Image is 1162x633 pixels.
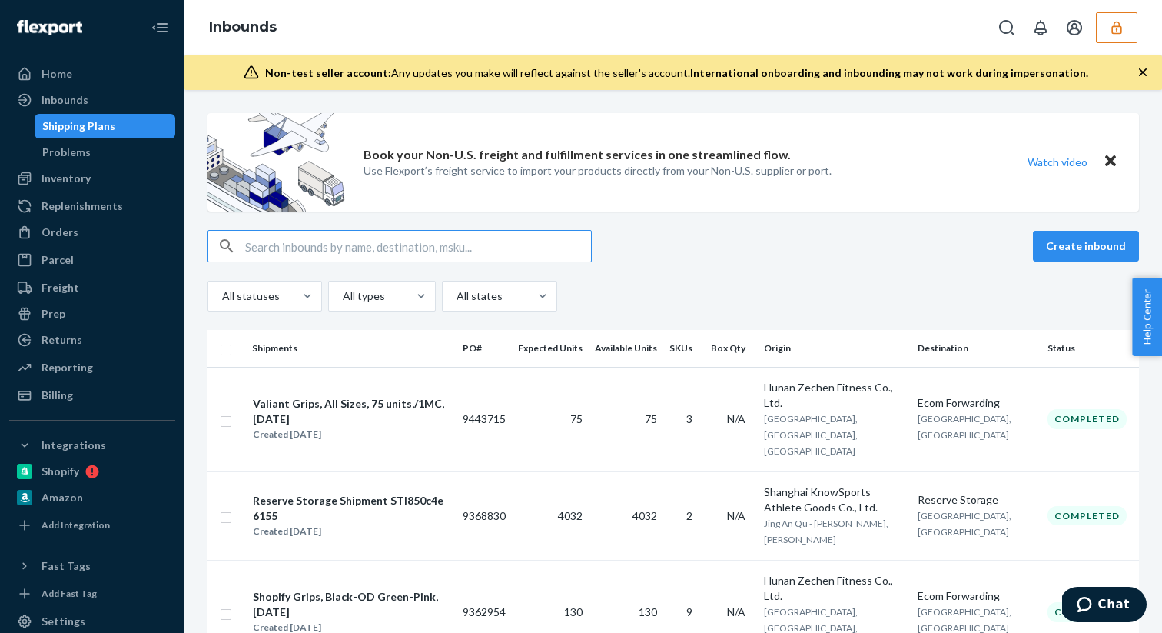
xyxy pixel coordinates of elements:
[41,252,74,268] div: Parcel
[41,280,79,295] div: Freight
[42,118,115,134] div: Shipping Plans
[764,485,905,515] div: Shanghai KnowSports Athlete Goods Co., Ltd.
[764,573,905,604] div: Hunan Zechen Fitness Co., Ltd.
[686,412,692,425] span: 3
[9,302,175,326] a: Prep
[1047,506,1127,525] div: Completed
[144,12,175,43] button: Close Navigation
[911,330,1041,367] th: Destination
[589,330,663,367] th: Available Units
[9,433,175,458] button: Integrations
[41,438,106,453] div: Integrations
[645,412,657,425] span: 75
[918,492,1035,508] div: Reserve Storage
[265,66,391,79] span: Non-test seller account:
[9,88,175,112] a: Inbounds
[758,330,911,367] th: Origin
[197,5,289,50] ol: breadcrumbs
[9,194,175,218] a: Replenishments
[727,412,745,425] span: N/A
[341,288,343,304] input: All types
[764,413,858,457] span: [GEOGRAPHIC_DATA], [GEOGRAPHIC_DATA], [GEOGRAPHIC_DATA]
[918,413,1011,441] span: [GEOGRAPHIC_DATA], [GEOGRAPHIC_DATA]
[253,589,450,620] div: Shopify Grips, Black-OD Green-Pink, [DATE]
[727,509,745,522] span: N/A
[253,493,450,524] div: Reserve Storage Shipment STI850c4e6155
[9,220,175,245] a: Orders
[991,12,1022,43] button: Open Search Box
[512,330,589,367] th: Expected Units
[9,485,175,510] a: Amazon
[41,92,88,108] div: Inbounds
[918,395,1035,411] div: Ecom Forwarding
[1059,12,1090,43] button: Open account menu
[764,518,888,545] span: Jing An Qu - [PERSON_NAME], [PERSON_NAME]
[1062,587,1147,625] iframe: Opens a widget where you can chat to one of our agents
[564,605,583,618] span: 130
[558,509,583,522] span: 4032
[456,367,512,471] td: 9443715
[41,171,91,186] div: Inventory
[209,18,277,35] a: Inbounds
[9,275,175,300] a: Freight
[41,388,73,403] div: Billing
[253,427,450,442] div: Created [DATE]
[41,614,85,629] div: Settings
[17,20,82,35] img: Flexport logo
[918,510,1011,538] span: [GEOGRAPHIC_DATA], [GEOGRAPHIC_DATA]
[705,330,758,367] th: Box Qty
[246,330,456,367] th: Shipments
[632,509,657,522] span: 4032
[41,306,65,321] div: Prep
[686,605,692,618] span: 9
[9,248,175,272] a: Parcel
[1033,231,1139,262] button: Create inbound
[9,585,175,603] a: Add Fast Tag
[1025,12,1056,43] button: Open notifications
[41,464,79,479] div: Shopify
[41,66,72,82] div: Home
[570,412,583,425] span: 75
[9,383,175,408] a: Billing
[364,163,832,178] p: Use Flexport’s freight service to import your products directly from your Non-U.S. supplier or port.
[35,140,176,165] a: Problems
[41,198,123,214] div: Replenishments
[455,288,456,304] input: All states
[456,330,512,367] th: PO#
[9,166,175,191] a: Inventory
[1018,151,1097,173] button: Watch video
[9,554,175,578] button: Fast Tags
[41,558,91,574] div: Fast Tags
[686,509,692,522] span: 2
[1132,278,1162,356] button: Help Center
[727,605,745,618] span: N/A
[41,332,82,348] div: Returns
[1047,602,1127,621] div: Completed
[663,330,705,367] th: SKUs
[253,524,450,539] div: Created [DATE]
[9,62,175,86] a: Home
[42,145,91,160] div: Problems
[41,587,97,600] div: Add Fast Tag
[9,328,175,352] a: Returns
[9,516,175,535] a: Add Integration
[35,114,176,138] a: Shipping Plans
[41,225,78,240] div: Orders
[253,396,450,427] div: Valiant Grips, All Sizes, 75 units,/1MC, [DATE]
[41,518,110,531] div: Add Integration
[41,360,93,375] div: Reporting
[456,471,512,560] td: 9368830
[245,231,591,262] input: Search inbounds by name, destination, msku...
[265,65,1088,81] div: Any updates you make will reflect against the seller's account.
[690,66,1088,79] span: International onboarding and inbounding may not work during impersonation.
[764,380,905,411] div: Hunan Zechen Fitness Co., Ltd.
[9,355,175,380] a: Reporting
[1041,330,1139,367] th: Status
[41,490,83,505] div: Amazon
[9,459,175,484] a: Shopify
[639,605,657,618] span: 130
[918,588,1035,604] div: Ecom Forwarding
[1101,151,1120,173] button: Close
